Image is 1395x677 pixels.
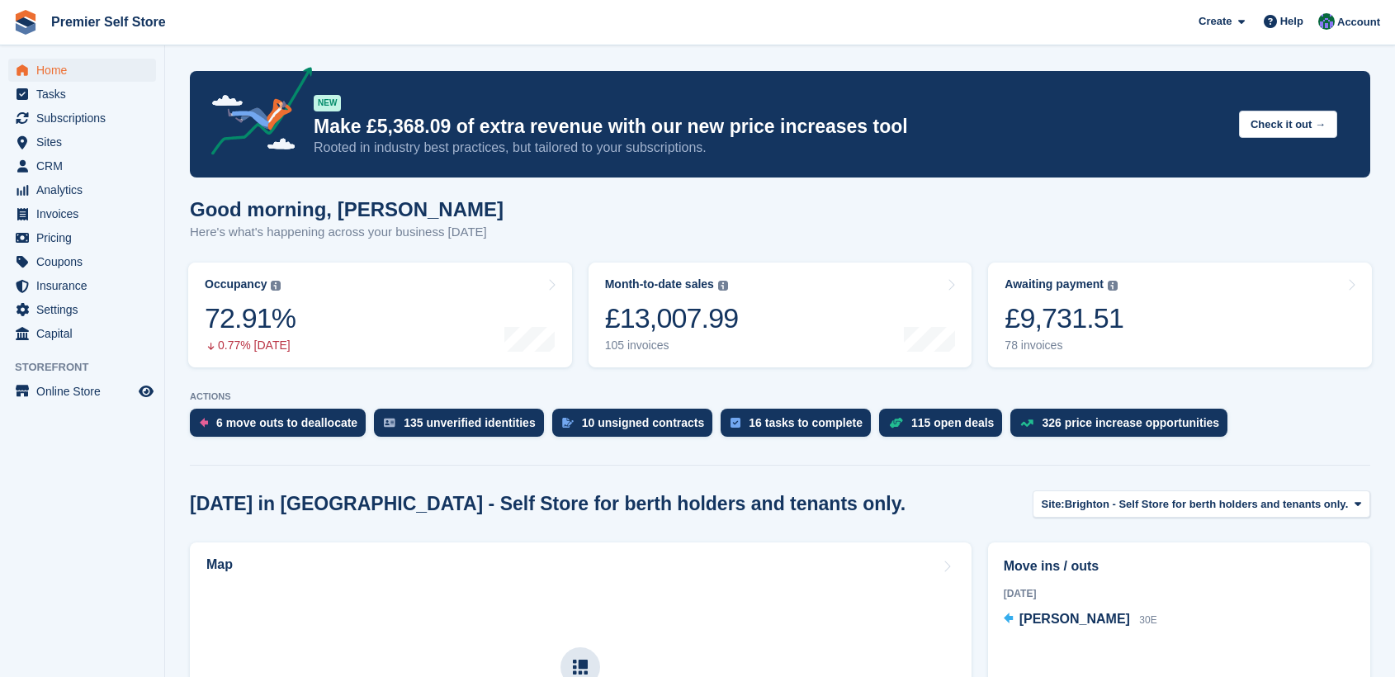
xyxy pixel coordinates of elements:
[1004,556,1355,576] h2: Move ins / outs
[589,263,972,367] a: Month-to-date sales £13,007.99 105 invoices
[13,10,38,35] img: stora-icon-8386f47178a22dfd0bd8f6a31ec36ba5ce8667c1dd55bd0f319d3a0aa187defe.svg
[1108,281,1118,291] img: icon-info-grey-7440780725fd019a000dd9b08b2336e03edf1995a4989e88bcd33f0948082b44.svg
[552,409,721,445] a: 10 unsigned contracts
[8,154,156,178] a: menu
[718,281,728,291] img: icon-info-grey-7440780725fd019a000dd9b08b2336e03edf1995a4989e88bcd33f0948082b44.svg
[562,418,574,428] img: contract_signature_icon-13c848040528278c33f63329250d36e43548de30e8caae1d1a13099fd9432cc5.svg
[8,59,156,82] a: menu
[721,409,879,445] a: 16 tasks to complete
[36,154,135,178] span: CRM
[36,380,135,403] span: Online Store
[605,277,714,291] div: Month-to-date sales
[190,198,504,220] h1: Good morning, [PERSON_NAME]
[1318,13,1335,30] img: Jo Granger
[36,322,135,345] span: Capital
[36,83,135,106] span: Tasks
[8,274,156,297] a: menu
[1042,496,1065,513] span: Site:
[314,139,1226,157] p: Rooted in industry best practices, but tailored to your subscriptions.
[988,263,1372,367] a: Awaiting payment £9,731.51 78 invoices
[1280,13,1303,30] span: Help
[314,115,1226,139] p: Make £5,368.09 of extra revenue with our new price increases tool
[889,417,903,428] img: deal-1b604bf984904fb50ccaf53a9ad4b4a5d6e5aea283cecdc64d6e3604feb123c2.svg
[1019,612,1130,626] span: [PERSON_NAME]
[8,322,156,345] a: menu
[8,250,156,273] a: menu
[206,557,233,572] h2: Map
[1005,338,1123,353] div: 78 invoices
[1004,609,1157,631] a: [PERSON_NAME] 30E
[36,130,135,154] span: Sites
[1005,277,1104,291] div: Awaiting payment
[8,107,156,130] a: menu
[36,274,135,297] span: Insurance
[8,226,156,249] a: menu
[1042,416,1219,429] div: 326 price increase opportunities
[45,8,173,36] a: Premier Self Store
[205,277,267,291] div: Occupancy
[8,83,156,106] a: menu
[190,493,906,515] h2: [DATE] in [GEOGRAPHIC_DATA] - Self Store for berth holders and tenants only.
[216,416,357,429] div: 6 move outs to deallocate
[1010,409,1236,445] a: 326 price increase opportunities
[573,660,588,675] img: map-icn-33ee37083ee616e46c38cad1a60f524a97daa1e2b2c8c0bc3eb3415660979fc1.svg
[911,416,994,429] div: 115 open deals
[1199,13,1232,30] span: Create
[1005,301,1123,335] div: £9,731.51
[197,67,313,161] img: price-adjustments-announcement-icon-8257ccfd72463d97f412b2fc003d46551f7dbcb40ab6d574587a9cd5c0d94...
[1239,111,1337,138] button: Check it out →
[36,107,135,130] span: Subscriptions
[1139,614,1156,626] span: 30E
[271,281,281,291] img: icon-info-grey-7440780725fd019a000dd9b08b2336e03edf1995a4989e88bcd33f0948082b44.svg
[582,416,705,429] div: 10 unsigned contracts
[731,418,740,428] img: task-75834270c22a3079a89374b754ae025e5fb1db73e45f91037f5363f120a921f8.svg
[190,409,374,445] a: 6 move outs to deallocate
[1033,490,1370,518] button: Site: Brighton - Self Store for berth holders and tenants only.
[8,202,156,225] a: menu
[404,416,536,429] div: 135 unverified identities
[314,95,341,111] div: NEW
[605,338,739,353] div: 105 invoices
[36,298,135,321] span: Settings
[384,418,395,428] img: verify_identity-adf6edd0f0f0b5bbfe63781bf79b02c33cf7c696d77639b501bdc392416b5a36.svg
[36,226,135,249] span: Pricing
[136,381,156,401] a: Preview store
[36,178,135,201] span: Analytics
[605,301,739,335] div: £13,007.99
[1004,586,1355,601] div: [DATE]
[36,59,135,82] span: Home
[1337,14,1380,31] span: Account
[200,418,208,428] img: move_outs_to_deallocate_icon-f764333ba52eb49d3ac5e1228854f67142a1ed5810a6f6cc68b1a99e826820c5.svg
[1065,496,1349,513] span: Brighton - Self Store for berth holders and tenants only.
[1020,419,1033,427] img: price_increase_opportunities-93ffe204e8149a01c8c9dc8f82e8f89637d9d84a8eef4429ea346261dce0b2c0.svg
[36,202,135,225] span: Invoices
[188,263,572,367] a: Occupancy 72.91% 0.77% [DATE]
[190,391,1370,402] p: ACTIONS
[205,301,296,335] div: 72.91%
[8,298,156,321] a: menu
[8,130,156,154] a: menu
[8,178,156,201] a: menu
[8,380,156,403] a: menu
[879,409,1010,445] a: 115 open deals
[205,338,296,353] div: 0.77% [DATE]
[190,223,504,242] p: Here's what's happening across your business [DATE]
[374,409,552,445] a: 135 unverified identities
[36,250,135,273] span: Coupons
[749,416,863,429] div: 16 tasks to complete
[15,359,164,376] span: Storefront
